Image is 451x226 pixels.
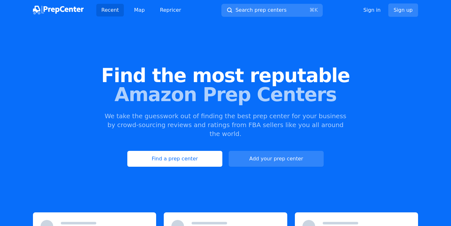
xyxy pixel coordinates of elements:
kbd: ⌘ [309,7,314,13]
kbd: K [314,7,318,13]
button: Search prep centers⌘K [221,4,323,17]
a: Add your prep center [229,151,324,167]
p: We take the guesswork out of finding the best prep center for your business by crowd-sourcing rev... [104,112,347,138]
a: Sign in [363,6,381,14]
a: Map [129,4,150,16]
span: Search prep centers [235,6,286,14]
span: Find the most reputable [10,66,441,85]
span: Amazon Prep Centers [10,85,441,104]
a: Recent [96,4,124,16]
a: Find a prep center [127,151,222,167]
a: Sign up [388,3,418,17]
img: PrepCenter [33,6,84,15]
a: Repricer [155,4,186,16]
